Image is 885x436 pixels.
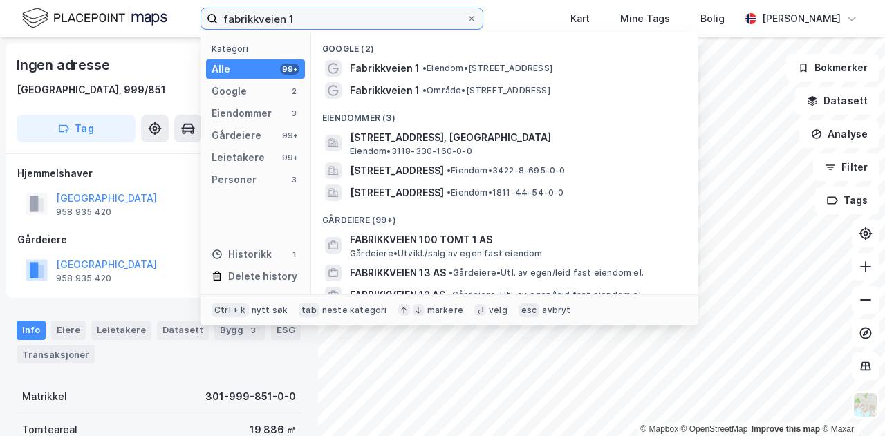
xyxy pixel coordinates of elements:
div: Leietakere [91,321,151,340]
div: avbryt [542,305,570,316]
div: Mine Tags [620,10,670,27]
div: Matrikkel [22,388,67,405]
input: Søk på adresse, matrikkel, gårdeiere, leietakere eller personer [218,8,466,29]
div: 99+ [280,152,299,163]
div: Google (2) [311,32,698,57]
div: 3 [288,108,299,119]
div: Kart [570,10,590,27]
iframe: Chat Widget [816,370,885,436]
div: [PERSON_NAME] [762,10,841,27]
div: Eiere [51,321,86,340]
div: 3 [246,323,260,337]
div: tab [299,303,319,317]
span: [STREET_ADDRESS] [350,162,444,179]
span: Gårdeiere • Utl. av egen/leid fast eiendom el. [448,290,643,301]
span: • [448,290,452,300]
div: Datasett [157,321,209,340]
span: [STREET_ADDRESS], [GEOGRAPHIC_DATA] [350,129,682,146]
a: Mapbox [640,424,678,434]
span: • [422,63,427,73]
button: Tags [815,187,879,214]
div: Bygg [214,321,265,340]
span: Gårdeiere • Utl. av egen/leid fast eiendom el. [449,267,644,278]
div: velg [489,305,507,316]
span: Eiendom • 3118-330-160-0-0 [350,146,472,157]
div: Hjemmelshaver [17,165,301,182]
div: nytt søk [252,305,288,316]
div: 2 [288,86,299,97]
button: Bokmerker [786,54,879,82]
span: Eiendom • 1811-44-54-0-0 [447,187,564,198]
div: 1 [288,249,299,260]
span: Fabrikkveien 1 [350,82,420,99]
button: Datasett [795,87,879,115]
div: Ctrl + k [212,303,249,317]
div: 958 935 420 [56,207,111,218]
a: OpenStreetMap [681,424,748,434]
div: Alle [212,61,230,77]
div: ESG [271,321,301,340]
div: 958 935 420 [56,273,111,284]
div: Gårdeiere (99+) [311,204,698,229]
span: Område • [STREET_ADDRESS] [422,85,550,96]
div: Info [17,321,46,340]
div: Gårdeiere [17,231,301,248]
button: Analyse [799,120,879,148]
div: Bolig [700,10,725,27]
button: Tag [17,115,136,142]
span: • [447,187,451,198]
span: FABRIKKVEIEN 13 AS [350,265,446,281]
div: Leietakere [212,149,265,166]
div: esc [519,303,540,317]
span: Fabrikkveien 1 [350,60,420,77]
div: 99+ [280,64,299,75]
span: • [447,165,451,176]
div: Personer [212,171,257,188]
span: Eiendom • 3422-8-695-0-0 [447,165,566,176]
span: FABRIKKVEIEN 12 AS [350,287,445,303]
div: 3 [288,174,299,185]
div: Transaksjoner [17,345,95,363]
div: Delete history [228,268,297,285]
span: [STREET_ADDRESS] [350,184,444,201]
div: Ingen adresse [17,54,112,76]
span: • [422,85,427,95]
div: Gårdeiere [212,127,261,144]
span: • [449,267,453,278]
span: Eiendom • [STREET_ADDRESS] [422,63,552,74]
div: 301-999-851-0-0 [205,388,296,405]
div: [GEOGRAPHIC_DATA], 999/851 [17,82,166,98]
div: neste kategori [322,305,387,316]
span: FABRIKKVEIEN 100 TOMT 1 AS [350,231,682,248]
div: Eiendommer [212,105,272,122]
span: Gårdeiere • Utvikl./salg av egen fast eiendom [350,248,543,259]
div: Kategori [212,44,305,54]
div: 99+ [280,130,299,141]
button: Filter [813,153,879,181]
div: Historikk [212,246,272,263]
img: logo.f888ab2527a4732fd821a326f86c7f29.svg [22,6,167,30]
a: Improve this map [752,424,820,434]
div: Google [212,83,247,99]
div: Eiendommer (3) [311,102,698,126]
div: markere [427,305,463,316]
